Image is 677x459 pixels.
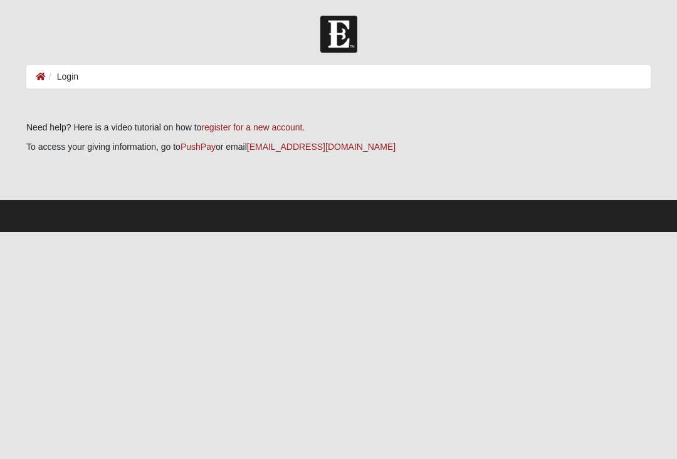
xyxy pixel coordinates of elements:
[201,122,302,132] a: register for a new account
[46,70,78,83] li: Login
[181,142,216,152] a: PushPay
[26,121,651,134] p: Need help? Here is a video tutorial on how to .
[247,142,396,152] a: [EMAIL_ADDRESS][DOMAIN_NAME]
[320,16,357,53] img: Church of Eleven22 Logo
[26,140,651,154] p: To access your giving information, go to or email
